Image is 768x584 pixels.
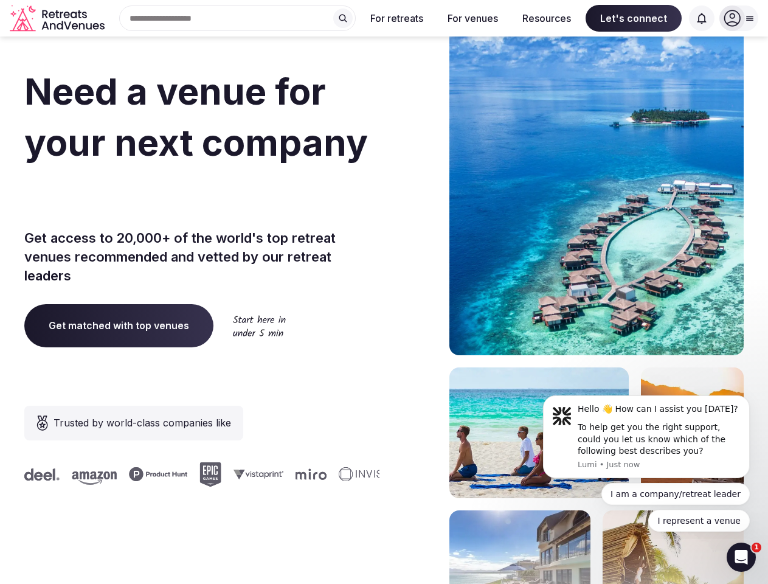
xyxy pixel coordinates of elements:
svg: Retreats and Venues company logo [10,5,107,32]
svg: Miro company logo [289,468,320,480]
img: woman sitting in back of truck with camels [641,367,744,498]
span: Trusted by world-class companies like [54,415,231,430]
img: yoga on tropical beach [449,367,629,498]
svg: Deel company logo [18,468,54,481]
svg: Invisible company logo [333,467,400,482]
svg: Vistaprint company logo [227,469,277,479]
span: Need a venue for your next company [24,69,368,164]
button: Resources [513,5,581,32]
a: Visit the homepage [10,5,107,32]
button: For venues [438,5,508,32]
img: Start here in under 5 min [233,315,286,336]
a: Get matched with top venues [24,304,213,347]
iframe: Intercom notifications message [525,384,768,539]
span: 1 [752,543,761,552]
button: For retreats [361,5,433,32]
span: Let's connect [586,5,682,32]
p: Get access to 20,000+ of the world's top retreat venues recommended and vetted by our retreat lea... [24,229,379,285]
svg: Epic Games company logo [193,462,215,487]
iframe: Intercom live chat [727,543,756,572]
